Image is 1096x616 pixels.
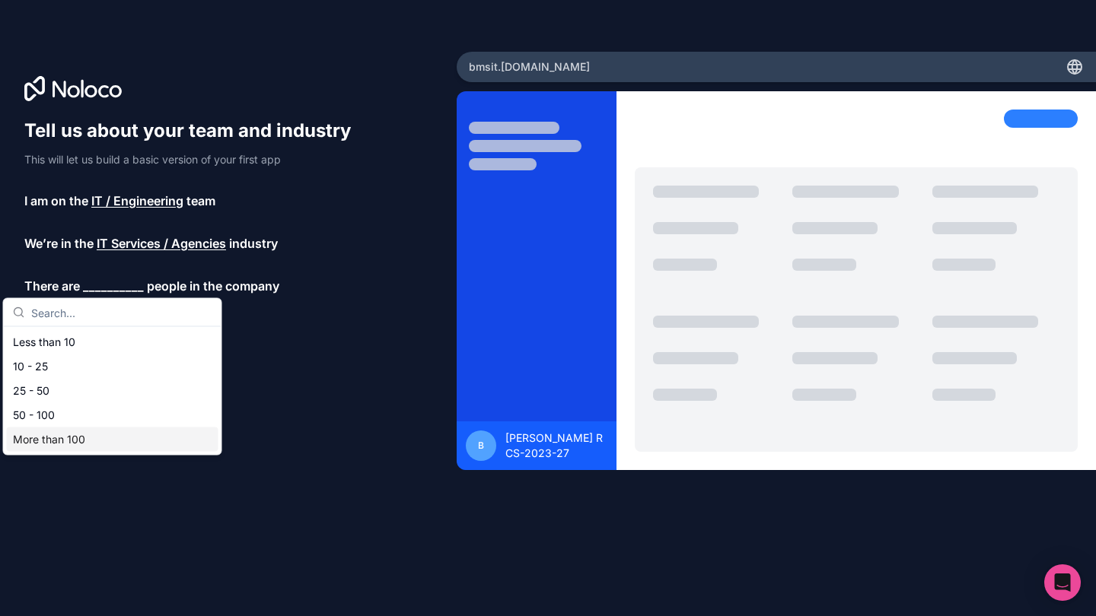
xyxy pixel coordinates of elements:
[505,430,607,461] span: [PERSON_NAME] R CS-2023-27
[1044,564,1081,601] div: Open Intercom Messenger
[7,330,218,354] div: Less than 10
[97,234,226,252] span: IT Services / Agencies
[7,427,218,452] div: More than 100
[91,192,183,210] span: IT / Engineering
[83,277,144,295] span: __________
[24,152,365,167] p: This will let us build a basic version of your first app
[186,192,215,210] span: team
[24,119,365,143] h1: Tell us about your team and industry
[7,379,218,403] div: 25 - 50
[469,59,590,75] span: bmsit .[DOMAIN_NAME]
[147,277,279,295] span: people in the company
[24,277,80,295] span: There are
[7,354,218,379] div: 10 - 25
[24,192,88,210] span: I am on the
[24,234,94,252] span: We’re in the
[31,299,212,326] input: Search...
[7,403,218,427] div: 50 - 100
[478,440,484,452] span: B
[229,234,278,252] span: industry
[4,327,221,455] div: Suggestions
